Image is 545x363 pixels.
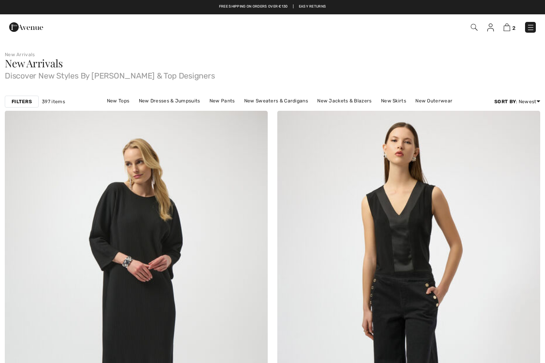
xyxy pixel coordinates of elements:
[494,99,516,104] strong: Sort By
[512,25,515,31] span: 2
[471,24,478,31] img: Search
[293,4,294,10] span: |
[219,4,288,10] a: Free shipping on orders over €130
[12,98,32,105] strong: Filters
[313,96,375,106] a: New Jackets & Blazers
[5,69,540,80] span: Discover New Styles By [PERSON_NAME] & Top Designers
[525,120,532,126] img: heart_black_full.svg
[103,96,133,106] a: New Tops
[487,24,494,31] img: My Info
[527,24,535,31] img: Menu
[5,52,35,57] a: New Arrivals
[5,56,63,70] span: New Arrivals
[9,19,43,35] img: 1ère Avenue
[42,98,65,105] span: 397 items
[494,98,540,105] div: : Newest
[377,96,410,106] a: New Skirts
[135,96,204,106] a: New Dresses & Jumpsuits
[252,120,259,126] img: heart_black_full.svg
[240,96,312,106] a: New Sweaters & Cardigans
[504,24,510,31] img: Shopping Bag
[411,96,456,106] a: New Outerwear
[205,96,239,106] a: New Pants
[9,23,43,30] a: 1ère Avenue
[504,22,515,32] a: 2
[299,4,326,10] a: Easy Returns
